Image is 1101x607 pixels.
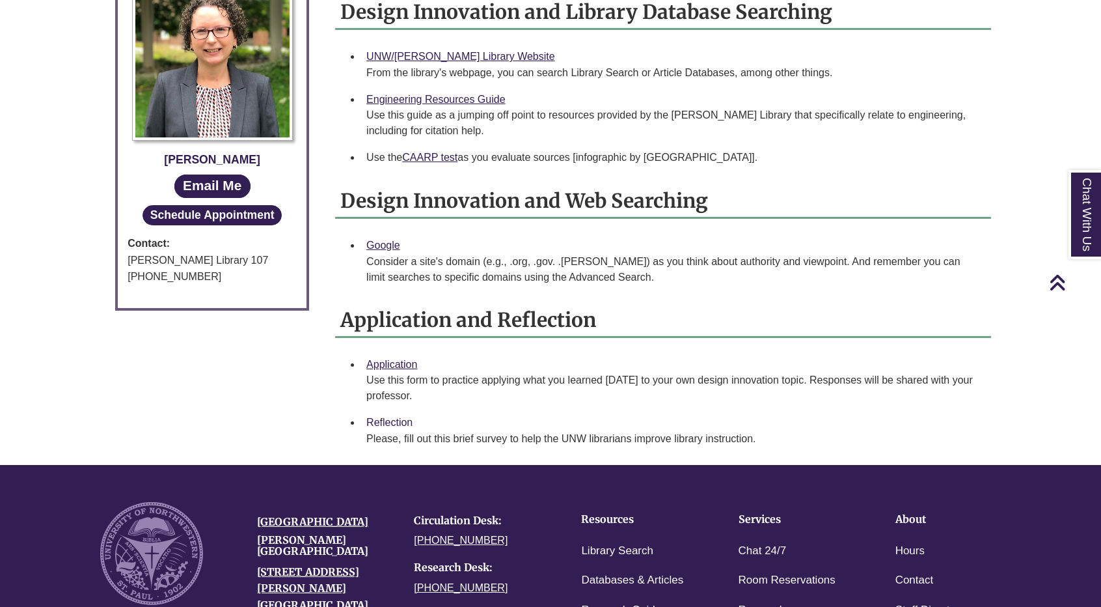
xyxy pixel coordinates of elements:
h2: Application and Reflection [335,303,991,338]
a: [PHONE_NUMBER] [414,535,508,546]
a: [GEOGRAPHIC_DATA] [257,515,368,528]
div: Use this form to practice applying what you learned [DATE] to your own design innovation topic. R... [366,373,981,404]
a: Room Reservations [739,571,836,590]
button: Schedule Appointment [143,205,282,225]
div: Consider a site's domain (e.g., .org, .gov. .[PERSON_NAME]) as you think about authority and view... [366,254,981,285]
a: Hours [895,542,925,561]
h4: Circulation Desk: [414,515,551,527]
div: [PERSON_NAME] [128,150,297,169]
a: Engineering Resources Guide [366,94,505,105]
a: [PHONE_NUMBER] [414,582,508,593]
h4: Services [739,514,855,526]
div: [PHONE_NUMBER] [128,268,297,285]
div: Use this guide as a jumping off point to resources provided by the [PERSON_NAME] Library that spe... [366,107,981,139]
h2: Design Innovation and Web Searching [335,184,991,219]
div: Please, fill out this brief survey to help ​the UNW librarians improve library instruction. [366,431,981,447]
h4: Resources [581,514,698,526]
a: Chat 24/7 [739,542,787,561]
a: Library Search [581,542,653,561]
a: UNW/[PERSON_NAME] Library Website [366,51,555,62]
a: Reflection [366,417,413,428]
a: Application [366,359,417,370]
h4: Research Desk: [414,562,551,574]
div: [PERSON_NAME] Library 107 [128,252,297,269]
a: Databases & Articles [581,571,683,590]
a: Contact [895,571,934,590]
div: From the library's webpage, you can search Library Search or Article Databases, among other things. [366,65,981,81]
a: CAARP test [402,152,457,163]
h4: About [895,514,1012,526]
img: UNW seal [100,502,203,605]
a: Google [366,240,400,251]
h4: [PERSON_NAME][GEOGRAPHIC_DATA] [257,535,394,558]
li: Use the as you evaluate sources [infographic by [GEOGRAPHIC_DATA]]. [361,144,986,171]
strong: Contact: [128,235,297,252]
a: Email Me [174,175,251,197]
a: Back to Top [1049,274,1098,291]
